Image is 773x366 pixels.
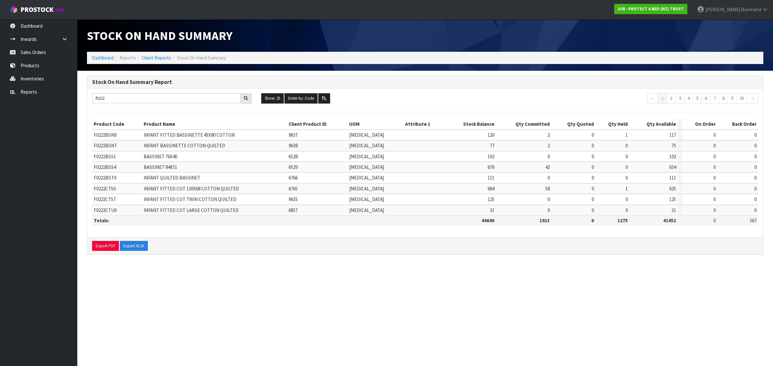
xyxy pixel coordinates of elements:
[682,119,717,129] th: On Order
[754,164,757,170] span: 0
[713,207,716,213] span: 0
[404,119,445,129] th: Attribute 1
[672,142,676,149] span: 75
[629,119,678,129] th: Qty Available
[349,175,384,181] span: [MEDICAL_DATA]
[94,132,117,138] span: F0222BSN0
[754,175,757,181] span: 0
[551,119,596,129] th: Qty Quoted
[625,142,628,149] span: 0
[349,132,384,138] span: [MEDICAL_DATA]
[625,186,628,192] span: 1
[754,153,757,160] span: 0
[348,119,404,129] th: UOM
[717,119,758,129] th: Back Order
[625,132,628,138] span: 1
[87,28,233,43] span: Stock On Hand Summary
[488,164,494,170] span: 676
[488,153,494,160] span: 102
[625,196,628,202] span: 0
[482,217,494,224] strong: 44640
[747,93,758,104] a: →
[21,5,53,14] span: ProStock
[705,6,740,13] span: [PERSON_NAME]
[144,186,239,192] span: INFANT FITTED COT 130X68 COTTON QUILTED
[693,93,702,104] a: 5
[144,153,177,160] span: BASSINET 76X40
[92,79,758,85] h3: Stock On Hand Summary Report
[675,93,684,104] a: 3
[92,119,142,129] th: Product Code
[548,142,550,149] span: 2
[713,164,716,170] span: 0
[142,119,287,129] th: Product Name
[599,93,759,105] nav: Page navigation
[701,93,711,104] a: 6
[736,93,747,104] a: 10
[349,207,384,213] span: [MEDICAL_DATA]
[144,142,225,149] span: INFANT BASSINETTE COTTON QUILTED
[545,186,550,192] span: 58
[592,196,594,202] span: 0
[349,196,384,202] span: [MEDICAL_DATA]
[349,153,384,160] span: [MEDICAL_DATA]
[94,217,109,224] strong: Totals:
[349,186,384,192] span: [MEDICAL_DATA]
[713,175,716,181] span: 0
[94,153,116,160] span: F0222BSS1
[490,142,494,149] span: 77
[92,55,114,61] a: Dashboard
[144,196,236,202] span: INFANT FITTED COT TWIN COTTON QUILTED
[669,186,676,192] span: 625
[539,217,550,224] strong: 1913
[591,217,594,224] strong: 0
[545,164,550,170] span: 42
[284,93,318,104] button: Order by: Code
[669,164,676,170] span: 634
[663,217,676,224] strong: 41452
[289,142,298,149] span: 9638
[287,119,348,129] th: Client Product ID
[713,196,716,202] span: 0
[669,175,676,181] span: 111
[592,142,594,149] span: 0
[625,164,628,170] span: 0
[669,132,676,138] span: 117
[713,132,716,138] span: 0
[261,93,284,104] button: Show: 25
[144,164,177,170] span: BASSINET 84X51
[713,186,716,192] span: 0
[647,93,658,104] a: ←
[548,196,550,202] span: 0
[713,153,716,160] span: 0
[445,119,496,129] th: Stock Balance
[488,186,494,192] span: 684
[754,196,757,202] span: 0
[548,207,550,213] span: 0
[289,153,298,160] span: 6528
[120,241,148,251] button: Export XLSX
[592,164,594,170] span: 0
[713,142,716,149] span: 0
[592,186,594,192] span: 0
[94,164,116,170] span: F0222BSS4
[617,217,628,224] strong: 1275
[144,207,239,213] span: INFANT FITTED COT LARGE COTTON QUILTED
[592,207,594,213] span: 0
[289,186,298,192] span: 6765
[596,119,629,129] th: Qty Held
[488,175,494,181] span: 111
[713,217,716,224] span: 0
[488,196,494,202] span: 125
[592,132,594,138] span: 0
[177,55,226,61] span: Stock On Hand Summary
[754,207,757,213] span: 0
[710,93,719,104] a: 7
[750,217,757,224] span: 567
[719,93,728,104] a: 8
[349,164,384,170] span: [MEDICAL_DATA]
[754,186,757,192] span: 0
[10,5,18,14] img: cube-alt.png
[496,119,551,129] th: Qty Committed
[289,132,298,138] span: 9637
